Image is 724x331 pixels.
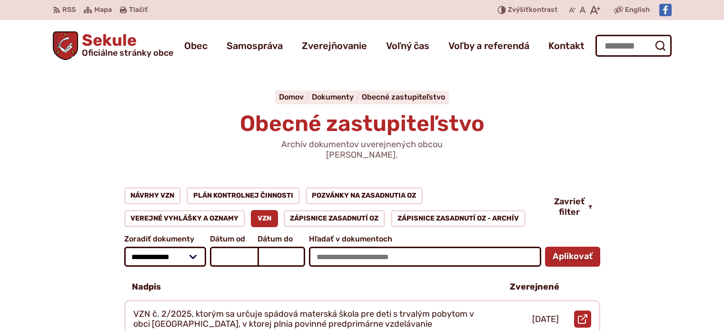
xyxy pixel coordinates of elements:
[53,31,174,60] a: Logo Sekule, prejsť na domovskú stránku.
[302,32,367,59] a: Zverejňovanie
[546,197,600,217] button: Zavrieť filter
[545,247,600,267] button: Aplikovať
[279,92,304,101] span: Domov
[227,32,283,59] a: Samospráva
[510,282,559,292] p: Zverejnené
[391,210,526,227] a: Zápisnice zasadnutí OZ - ARCHÍV
[78,32,173,57] span: Sekule
[508,6,529,14] span: Zvýšiť
[448,32,529,59] a: Voľby a referendá
[625,4,650,16] span: English
[124,210,246,227] a: Verejné vyhlášky a oznamy
[258,247,305,267] input: Dátum do
[62,4,76,16] span: RSS
[312,92,354,101] span: Dokumenty
[548,32,585,59] a: Kontakt
[258,235,305,243] span: Dátum do
[210,247,258,267] input: Dátum od
[251,210,278,227] a: VZN
[362,92,445,101] a: Obecné zastupiteľstvo
[248,140,476,160] p: Archív dokumentov uverejnených obcou [PERSON_NAME].
[532,314,559,325] p: [DATE]
[312,92,362,101] a: Dokumenty
[309,235,541,243] span: Hľadať v dokumentoch
[210,235,258,243] span: Dátum od
[133,309,487,330] p: VZN č. 2/2025, ktorým sa určuje spádová materská škola pre deti s trvalým pobytom v obci [GEOGRAP...
[124,247,207,267] select: Zoradiť dokumenty
[184,32,208,59] a: Obec
[508,6,557,14] span: kontrast
[386,32,429,59] a: Voľný čas
[240,110,485,137] span: Obecné zastupiteľstvo
[94,4,112,16] span: Mapa
[279,92,312,101] a: Domov
[284,210,386,227] a: Zápisnice zasadnutí OZ
[659,4,672,16] img: Prejsť na Facebook stránku
[309,247,541,267] input: Hľadať v dokumentoch
[306,187,423,204] a: Pozvánky na zasadnutia OZ
[623,4,652,16] a: English
[132,282,161,292] p: Nadpis
[129,6,148,14] span: Tlačiť
[554,197,585,217] span: Zavrieť filter
[187,187,300,204] a: Plán kontrolnej činnosti
[124,187,181,204] a: Návrhy VZN
[124,235,207,243] span: Zoradiť dokumenty
[53,31,79,60] img: Prejsť na domovskú stránku
[82,49,173,57] span: Oficiálne stránky obce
